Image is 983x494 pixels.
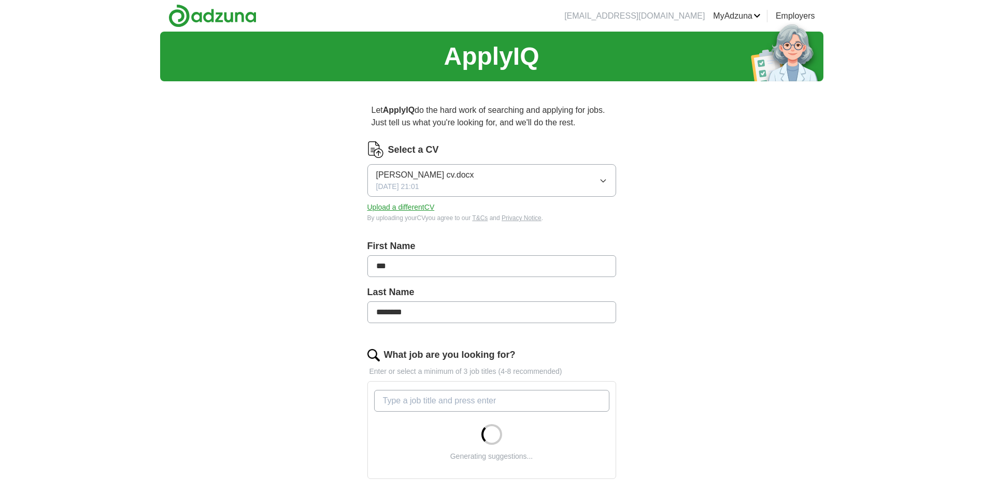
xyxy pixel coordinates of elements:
[367,164,616,197] button: [PERSON_NAME] cv.docx[DATE] 21:01
[713,10,761,22] a: MyAdzuna
[367,141,384,158] img: CV Icon
[376,181,419,192] span: [DATE] 21:01
[376,169,474,181] span: [PERSON_NAME] cv.docx
[367,100,616,133] p: Let do the hard work of searching and applying for jobs. Just tell us what you're looking for, an...
[367,213,616,223] div: By uploading your CV you agree to our and .
[384,348,516,362] label: What job are you looking for?
[168,4,257,27] img: Adzuna logo
[367,239,616,253] label: First Name
[367,202,435,213] button: Upload a differentCV
[450,451,533,462] div: Generating suggestions...
[444,38,539,75] h1: ApplyIQ
[502,214,542,222] a: Privacy Notice
[367,349,380,361] img: search.png
[367,285,616,299] label: Last Name
[776,10,815,22] a: Employers
[472,214,488,222] a: T&Cs
[374,390,609,412] input: Type a job title and press enter
[367,366,616,377] p: Enter or select a minimum of 3 job titles (4-8 recommended)
[388,143,439,157] label: Select a CV
[564,10,705,22] li: [EMAIL_ADDRESS][DOMAIN_NAME]
[383,106,415,114] strong: ApplyIQ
